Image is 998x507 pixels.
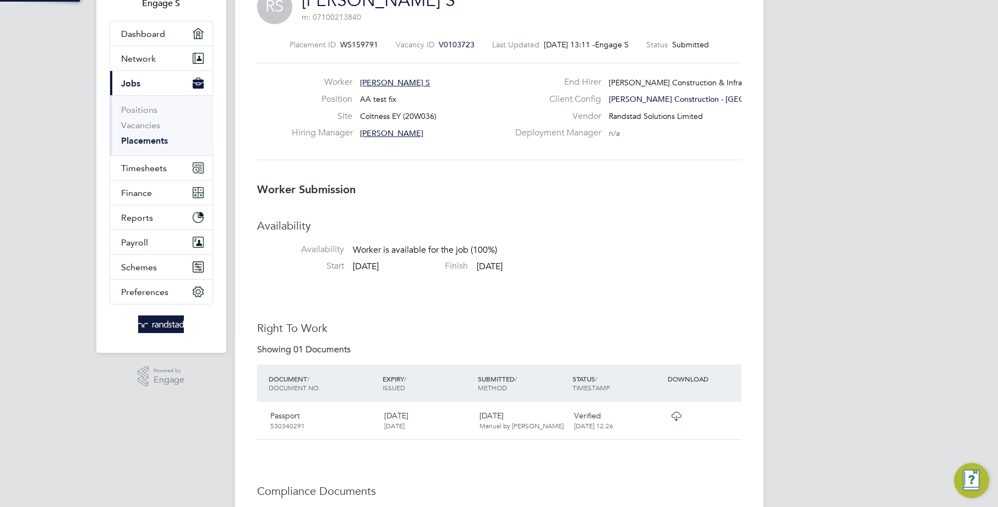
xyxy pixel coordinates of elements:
label: Position [292,94,352,105]
span: Submitted [672,40,709,50]
span: Verified [574,411,601,421]
span: Coltness EY (20W036) [360,111,437,121]
span: [DATE] 13:11 - [544,40,595,50]
label: Hiring Manager [292,127,352,139]
button: Timesheets [110,156,212,180]
button: Reports [110,205,212,230]
span: Worker is available for the job (100%) [353,245,497,256]
span: METHOD [478,383,507,392]
img: randstad-logo-retina.png [138,315,184,333]
h3: Availability [257,219,741,233]
span: Preferences [121,287,168,297]
span: Randstad Solutions Limited [609,111,703,121]
button: Finance [110,181,212,205]
a: Placements [121,135,168,146]
a: Dashboard [110,21,212,46]
h3: Right To Work [257,321,741,335]
a: Vacancies [121,120,160,130]
span: ISSUED [383,383,405,392]
label: Worker [292,77,352,88]
span: / [404,374,406,383]
a: Powered byEngage [138,366,184,387]
span: Manual by [PERSON_NAME] [479,421,564,430]
div: DOCUMENT [266,369,380,397]
div: STATUS [570,369,665,397]
span: DOCUMENT NO. [269,383,320,392]
span: / [515,374,517,383]
span: Timesheets [121,163,167,173]
span: [PERSON_NAME] Construction - [GEOGRAPHIC_DATA] [609,94,805,104]
span: V0103723 [439,40,475,50]
div: SUBMITTED [475,369,570,397]
label: Site [292,111,352,122]
label: Finish [381,260,468,272]
div: [DATE] [380,406,475,435]
label: Start [257,260,344,272]
div: EXPIRY [380,369,475,397]
span: [DATE] 12:26 [574,421,613,430]
button: Preferences [110,280,212,304]
span: Jobs [121,78,140,89]
span: 530340291 [270,421,305,430]
span: Dashboard [121,29,165,39]
button: Engage Resource Center [954,463,989,498]
h3: Compliance Documents [257,484,741,498]
span: / [595,374,597,383]
span: Powered by [154,366,184,375]
span: [DATE] [353,261,379,272]
a: Positions [121,105,157,115]
span: [PERSON_NAME] [360,128,423,138]
span: [DATE] [477,261,503,272]
div: Passport [266,406,380,435]
span: WS159791 [340,40,378,50]
span: m: 07100213840 [302,12,361,22]
span: [PERSON_NAME] Construction & Infrast… [609,78,756,88]
span: AA test fix [360,94,396,104]
label: Vacancy ID [396,40,434,50]
span: Engage [154,375,184,385]
label: Availability [257,244,344,255]
label: Client Config [509,94,601,105]
label: Vendor [509,111,601,122]
label: End Hirer [509,77,601,88]
span: [PERSON_NAME] S [360,78,430,88]
span: Payroll [121,237,148,248]
span: Engage S [595,40,629,50]
div: DOWNLOAD [665,369,741,389]
span: Finance [121,188,152,198]
div: [DATE] [475,406,570,435]
label: Placement ID [290,40,336,50]
label: Deployment Manager [509,127,601,139]
span: Network [121,53,156,64]
button: Schemes [110,255,212,279]
button: Network [110,46,212,70]
span: Schemes [121,262,157,272]
label: Last Updated [492,40,539,50]
b: Worker Submission [257,183,356,196]
span: Reports [121,212,153,223]
span: / [307,374,309,383]
span: TIMESTAMP [572,383,610,392]
button: Payroll [110,230,212,254]
label: Status [646,40,668,50]
span: n/a [609,128,620,138]
a: Go to home page [110,315,213,333]
span: 01 Documents [293,344,351,355]
button: Jobs [110,71,212,95]
span: [DATE] [384,421,405,430]
div: Showing [257,344,353,356]
div: Jobs [110,95,212,155]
